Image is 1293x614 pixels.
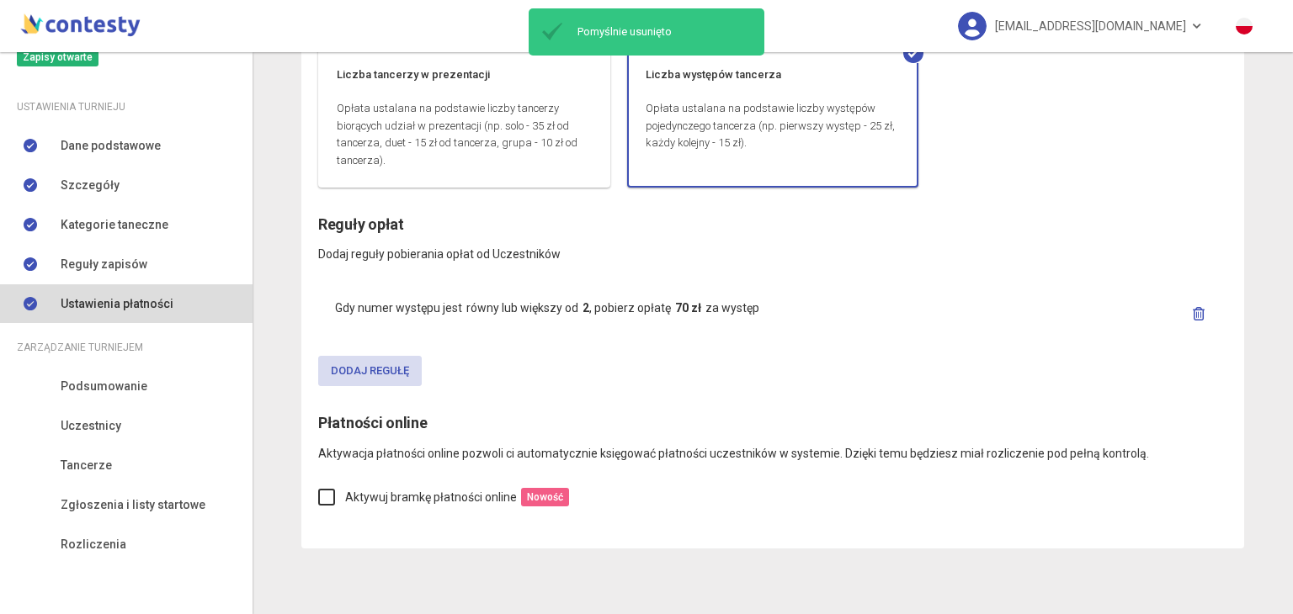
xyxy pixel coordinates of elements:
[61,136,161,155] span: Dane podstawowe
[589,301,671,315] span: , pobierz opłatę
[995,8,1186,44] span: [EMAIL_ADDRESS][DOMAIN_NAME]
[318,215,404,233] span: Reguły opłat
[61,215,168,234] span: Kategorie taneczne
[466,301,578,315] span: równy lub większy od
[61,535,126,553] span: Rozliczenia
[61,416,121,435] span: Uczestnicy
[17,98,236,116] div: Ustawienia turnieju
[705,301,759,315] span: za występ
[646,66,901,83] p: Liczba występów tancerza
[583,301,589,315] strong: 2
[569,24,758,40] span: Pomyślnie usunięto
[320,100,609,186] div: Opłata ustalana na podstawie liczby tancerzy biorących udział w prezentacji (np. solo - 35 zł od ...
[335,301,462,315] span: Gdy numer występu jest
[318,236,1227,263] p: Dodaj reguły pobierania opłat od Uczestników
[318,436,1227,463] p: Aktywacja płatności online pozwoli ci automatycznie księgować płatności uczestników w systemie. D...
[675,301,701,315] strong: 70 zł
[61,456,112,474] span: Tancerze
[61,255,147,273] span: Reguły zapisów
[629,100,918,186] div: Opłata ustalana na podstawie liczby występów pojedynczego tancerza (np. pierwszy występ - 25 zł, ...
[17,338,143,357] span: Zarządzanie turniejem
[61,377,147,395] span: Podsumowanie
[318,414,428,431] span: Płatności online
[318,356,422,386] button: Dodaj regułę
[521,488,569,506] span: Nowość
[61,495,205,514] span: Zgłoszenia i listy startowe
[17,48,98,66] span: Zapisy otwarte
[337,66,592,83] p: Liczba tancerzy w prezentacji
[61,294,173,313] span: Ustawienia płatności
[318,488,517,506] label: Aktywuj bramkę płatności online
[61,176,120,194] span: Szczegóły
